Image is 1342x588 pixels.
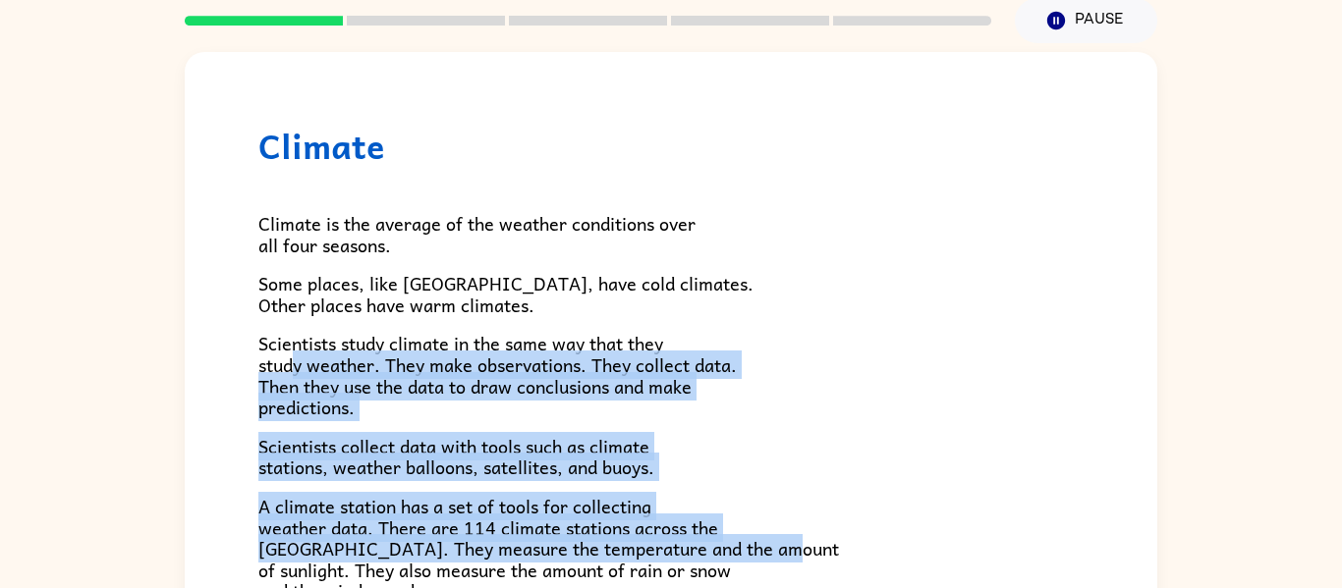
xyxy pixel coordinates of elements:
span: Scientists collect data with tools such as climate stations, weather balloons, satellites, and bu... [258,432,654,482]
h1: Climate [258,126,1084,166]
span: Some places, like [GEOGRAPHIC_DATA], have cold climates. Other places have warm climates. [258,269,754,319]
span: Climate is the average of the weather conditions over all four seasons. [258,209,696,259]
span: Scientists study climate in the same way that they study weather. They make observations. They co... [258,329,737,421]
